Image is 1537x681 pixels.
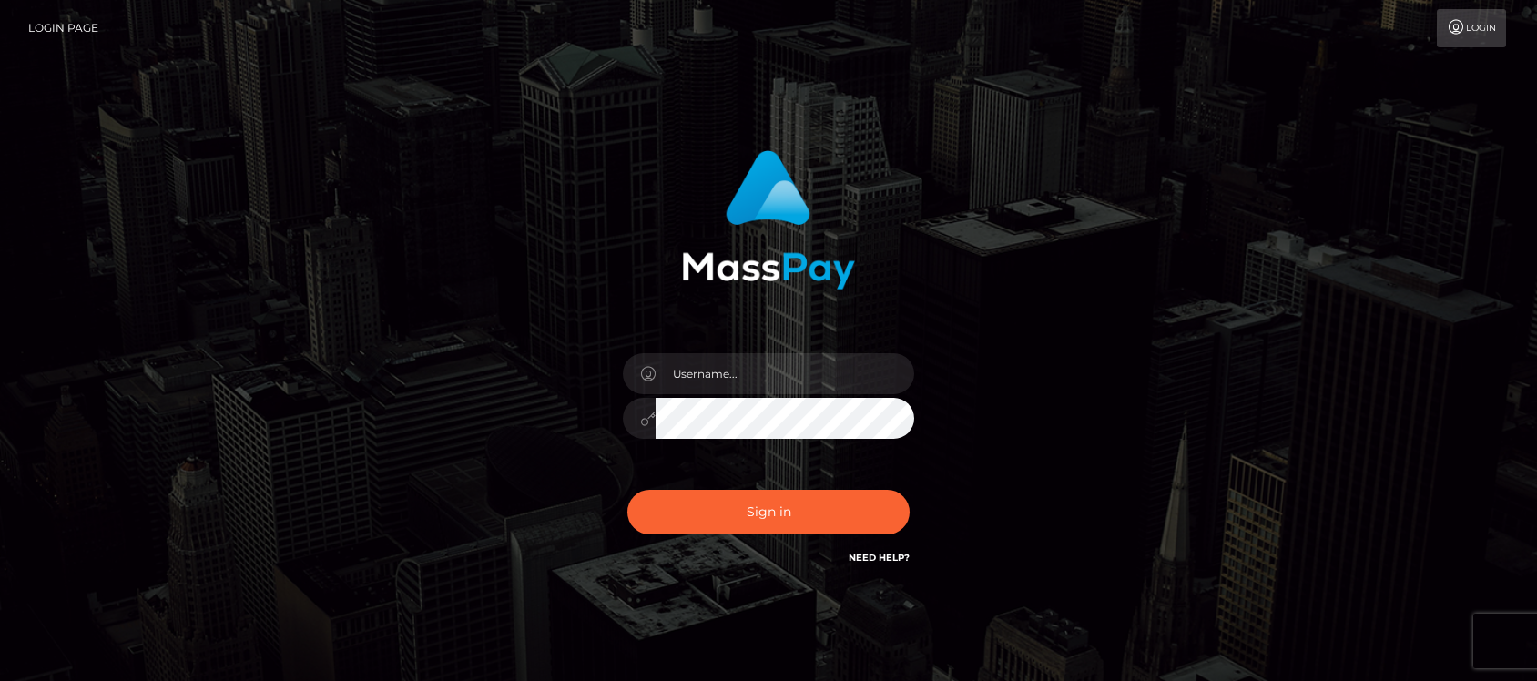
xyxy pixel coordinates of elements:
a: Need Help? [849,552,910,564]
a: Login [1437,9,1506,47]
input: Username... [656,353,914,394]
img: MassPay Login [682,150,855,290]
a: Login Page [28,9,98,47]
button: Sign in [627,490,910,534]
